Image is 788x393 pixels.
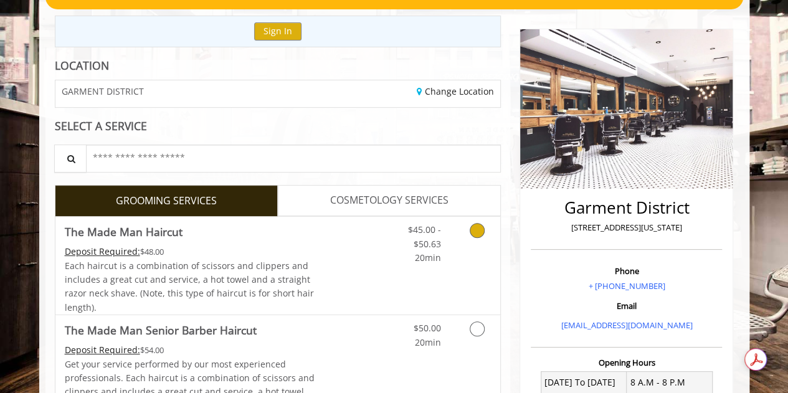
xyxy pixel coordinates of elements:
[116,193,217,209] span: GROOMING SERVICES
[55,58,109,73] b: LOCATION
[54,144,87,173] button: Service Search
[627,372,713,393] td: 8 A.M - 8 P.M
[534,267,719,275] h3: Phone
[417,85,494,97] a: Change Location
[65,343,315,357] div: $54.00
[330,192,449,209] span: COSMETOLOGY SERVICES
[254,22,301,40] button: Sign In
[534,199,719,217] h2: Garment District
[561,320,692,331] a: [EMAIL_ADDRESS][DOMAIN_NAME]
[534,301,719,310] h3: Email
[414,252,440,263] span: 20min
[55,120,501,132] div: SELECT A SERVICE
[65,344,140,356] span: This service needs some Advance to be paid before we block your appointment
[407,224,440,249] span: $45.00 - $50.63
[588,280,665,291] a: + [PHONE_NUMBER]
[62,87,144,96] span: GARMENT DISTRICT
[65,245,140,257] span: This service needs some Advance to be paid before we block your appointment
[65,260,314,313] span: Each haircut is a combination of scissors and clippers and includes a great cut and service, a ho...
[541,372,627,393] td: [DATE] To [DATE]
[414,336,440,348] span: 20min
[65,223,183,240] b: The Made Man Haircut
[531,358,722,367] h3: Opening Hours
[534,221,719,234] p: [STREET_ADDRESS][US_STATE]
[65,245,315,258] div: $48.00
[65,321,257,339] b: The Made Man Senior Barber Haircut
[413,322,440,334] span: $50.00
